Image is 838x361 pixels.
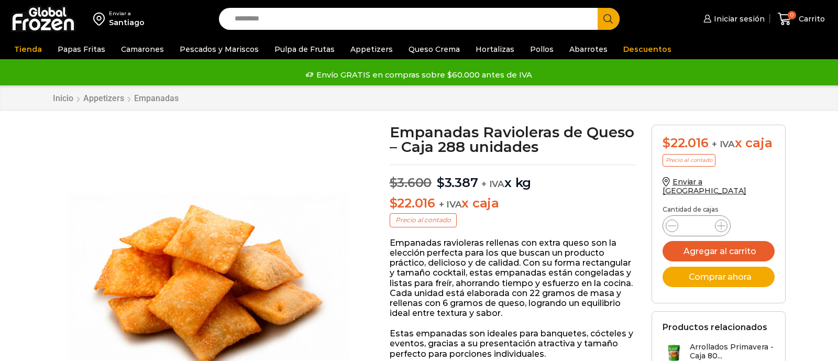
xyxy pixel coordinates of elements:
span: $ [390,175,398,190]
p: Cantidad de cajas [663,206,775,213]
a: Pollos [525,39,559,59]
p: x kg [390,165,636,191]
p: Empanadas ravioleras rellenas con extra queso son la elección perfecta para los que buscan un pro... [390,238,636,319]
a: Tienda [9,39,47,59]
button: Comprar ahora [663,267,775,287]
nav: Breadcrumb [52,93,179,103]
a: Empanadas [134,93,179,103]
span: $ [390,195,398,211]
a: Appetizers [345,39,398,59]
div: Santiago [109,17,145,28]
a: Queso Crema [403,39,465,59]
span: 0 [788,11,796,19]
a: 0 Carrito [775,7,828,31]
p: Precio al contado [663,154,715,167]
a: Enviar a [GEOGRAPHIC_DATA] [663,177,746,195]
span: Iniciar sesión [711,14,765,24]
h2: Productos relacionados [663,322,767,332]
a: Abarrotes [564,39,613,59]
span: + IVA [439,199,462,210]
p: Estas empanadas son ideales para banquetes, cócteles y eventos, gracias a su presentación atracti... [390,329,636,359]
input: Product quantity [687,218,707,233]
h3: Arrollados Primavera - Caja 80... [690,343,775,360]
a: Appetizers [83,93,125,103]
span: + IVA [712,139,735,149]
a: Camarones [116,39,169,59]
bdi: 22.016 [663,135,708,150]
p: Precio al contado [390,213,457,227]
a: Pulpa de Frutas [269,39,340,59]
span: + IVA [481,179,504,189]
img: address-field-icon.svg [93,10,109,28]
a: Hortalizas [470,39,520,59]
button: Search button [598,8,620,30]
button: Agregar al carrito [663,241,775,261]
span: $ [663,135,670,150]
div: Enviar a [109,10,145,17]
span: Carrito [796,14,825,24]
a: Descuentos [618,39,677,59]
div: x caja [663,136,775,151]
a: Inicio [52,93,74,103]
bdi: 22.016 [390,195,435,211]
a: Papas Fritas [52,39,111,59]
a: Pescados y Mariscos [174,39,264,59]
p: x caja [390,196,636,211]
a: Iniciar sesión [701,8,765,29]
bdi: 3.600 [390,175,432,190]
span: $ [437,175,445,190]
bdi: 3.387 [437,175,478,190]
h1: Empanadas Ravioleras de Queso – Caja 288 unidades [390,125,636,154]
